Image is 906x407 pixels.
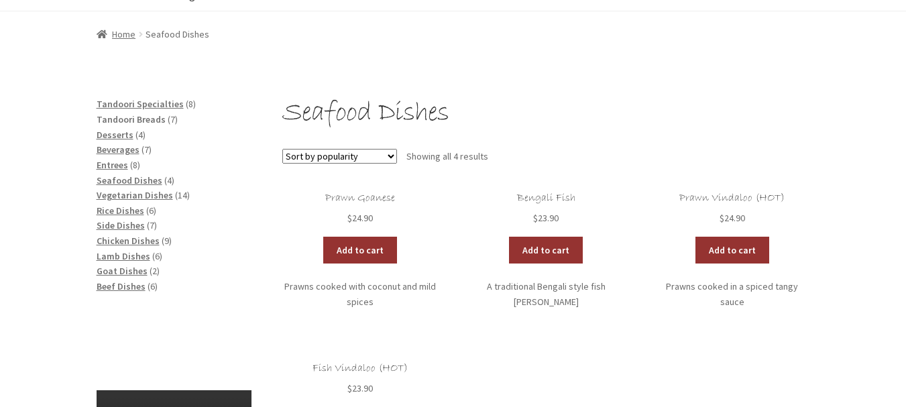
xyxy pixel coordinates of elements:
[282,97,809,131] h1: Seafood Dishes
[97,235,160,247] a: Chicken Dishes
[155,250,160,262] span: 6
[150,219,154,231] span: 7
[347,212,352,224] span: $
[138,129,143,141] span: 4
[97,219,145,231] a: Side Dishes
[347,212,373,224] bdi: 24.90
[655,192,809,205] h2: Prawn Vindaloo (HOT)
[97,113,166,125] a: Tandoori Breads
[720,212,745,224] bdi: 24.90
[97,189,173,201] a: Vegetarian Dishes
[178,189,187,201] span: 14
[282,192,437,226] a: Prawn Goanese $24.90
[97,98,184,110] a: Tandoori Specialties
[170,113,175,125] span: 7
[406,146,488,168] p: Showing all 4 results
[152,265,157,277] span: 2
[97,27,810,42] nav: breadcrumbs
[97,159,128,171] a: Entrees
[133,159,137,171] span: 8
[97,205,144,217] a: Rice Dishes
[97,129,133,141] a: Desserts
[150,280,155,292] span: 6
[149,205,154,217] span: 6
[533,212,538,224] span: $
[97,143,139,156] a: Beverages
[97,265,148,277] a: Goat Dishes
[323,237,397,264] a: Add to cart: “Prawn Goanese”
[533,212,559,224] bdi: 23.90
[469,192,624,205] h2: Bengali Fish
[509,237,583,264] a: Add to cart: “Bengali Fish”
[97,28,136,40] a: Home
[282,149,397,164] select: Shop order
[347,382,373,394] bdi: 23.90
[347,382,352,394] span: $
[97,174,162,186] a: Seafood Dishes
[695,237,769,264] a: Add to cart: “Prawn Vindaloo (HOT)”
[97,250,150,262] a: Lamb Dishes
[282,279,437,309] p: Prawns cooked with coconut and mild spices
[469,279,624,309] p: A traditional Bengali style fish [PERSON_NAME]
[655,279,809,309] p: Prawns cooked in a spiced tangy sauce
[720,212,724,224] span: $
[282,362,437,396] a: Fish Vindaloo (HOT) $23.90
[97,280,146,292] a: Beef Dishes
[282,192,437,205] h2: Prawn Goanese
[167,174,172,186] span: 4
[188,98,193,110] span: 8
[144,143,149,156] span: 7
[135,27,146,42] span: /
[282,362,437,375] h2: Fish Vindaloo (HOT)
[469,192,624,226] a: Bengali Fish $23.90
[655,192,809,226] a: Prawn Vindaloo (HOT) $24.90
[164,235,169,247] span: 9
